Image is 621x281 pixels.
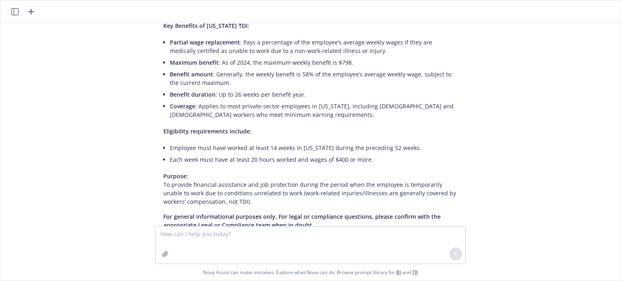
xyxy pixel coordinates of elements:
[170,38,240,46] span: Partial wage replacement
[170,70,213,78] span: Benefit amount
[163,213,441,229] span: For general informational purposes only. For legal or compliance questions, please confirm with t...
[170,36,458,57] li: : Pays a percentage of the employee’s average weekly wages if they are medically certified as una...
[163,127,251,135] span: Eligibility requirements include:
[170,100,458,120] li: : Applies to most private-sector employees in [US_STATE], including [DEMOGRAPHIC_DATA] and [DEMOG...
[170,59,219,66] span: Maximum benefit
[4,264,617,281] span: Nova Assist can make mistakes. Explore what Nova can do: Browse prompt library for and
[170,57,458,68] li: : As of 2024, the maximum weekly benefit is $798.
[170,91,215,98] span: Benefit duration
[170,89,458,100] li: : Up to 26 weeks per benefit year.
[170,154,458,165] li: Each week must have at least 20 hours worked and wages of $400 or more.
[170,102,195,110] span: Coverage
[396,269,401,276] a: BI
[163,172,458,206] p: To provide financial assistance and job protection during the period when the employee is tempora...
[412,269,418,276] a: TR
[163,22,249,30] span: Key Benefits of [US_STATE] TDI:
[163,172,188,180] span: Purpose:
[170,68,458,89] li: : Generally, the weekly benefit is 58% of the employee’s average weekly wage, subject to the curr...
[170,142,458,154] li: Employee must have worked at least 14 weeks in [US_STATE] during the preceding 52 weeks.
